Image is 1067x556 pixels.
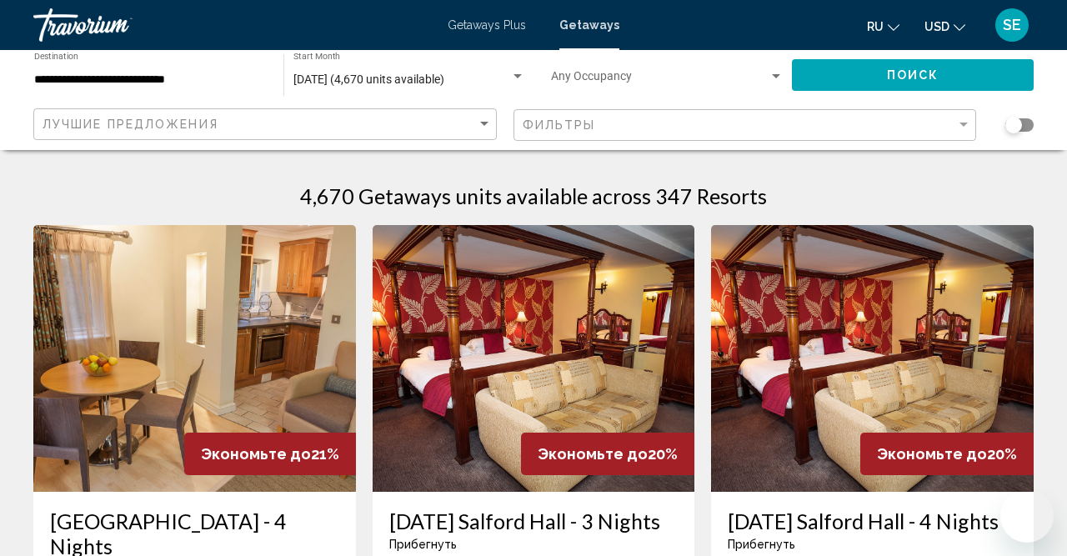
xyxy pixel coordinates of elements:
[867,20,884,33] span: ru
[201,445,311,463] span: Экономьте до
[293,73,444,86] span: [DATE] (4,670 units available)
[521,433,694,475] div: 20%
[389,508,679,533] a: [DATE] Salford Hall - 3 Nights
[877,445,987,463] span: Экономьте до
[990,8,1034,43] button: User Menu
[792,59,1034,90] button: Поиск
[538,445,648,463] span: Экономьте до
[711,225,1034,492] img: DM88I01X.jpg
[184,433,356,475] div: 21%
[448,18,526,32] a: Getaways Plus
[373,225,695,492] img: DM88I01X.jpg
[924,14,965,38] button: Change currency
[1000,489,1054,543] iframe: Schaltfläche zum Öffnen des Messaging-Fensters
[513,108,977,143] button: Filter
[33,8,431,42] a: Travorium
[1003,17,1021,33] span: SE
[887,69,939,83] span: Поиск
[867,14,899,38] button: Change language
[300,183,767,208] h1: 4,670 Getaways units available across 347 Resorts
[523,118,596,132] span: Фильтры
[728,538,795,551] span: Прибегнуть
[559,18,619,32] a: Getaways
[924,20,949,33] span: USD
[43,118,218,131] span: Лучшие предложения
[728,508,1017,533] a: [DATE] Salford Hall - 4 Nights
[43,118,492,132] mat-select: Sort by
[33,225,356,492] img: 1916I01X.jpg
[389,538,457,551] span: Прибегнуть
[860,433,1034,475] div: 20%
